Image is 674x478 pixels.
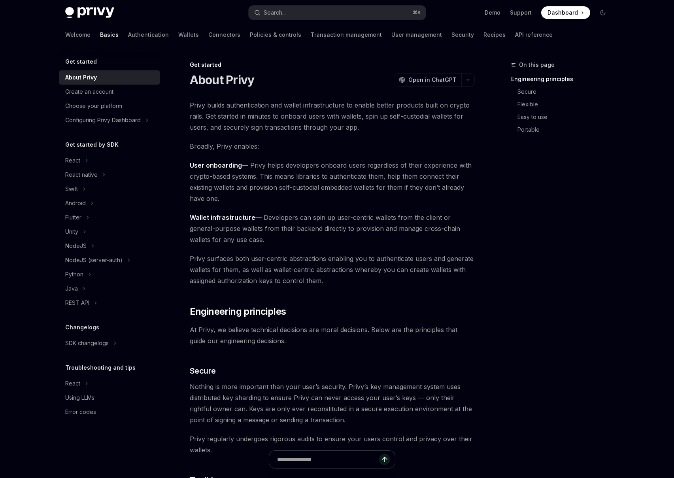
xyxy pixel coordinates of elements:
[190,381,475,425] span: Nothing is more important than your user’s security. Privy’s key management system uses distribut...
[548,9,578,17] span: Dashboard
[59,70,160,85] a: About Privy
[451,25,474,44] a: Security
[190,161,242,169] strong: User onboarding
[190,253,475,286] span: Privy surfaces both user-centric abstractions enabling you to authenticate users and generate wal...
[190,61,475,69] div: Get started
[65,338,109,348] div: SDK changelogs
[541,6,590,19] a: Dashboard
[408,76,457,84] span: Open in ChatGPT
[59,99,160,113] a: Choose your platform
[190,324,475,346] span: At Privy, we believe technical decisions are moral decisions. Below are the principles that guide...
[190,365,216,376] span: Secure
[65,25,91,44] a: Welcome
[65,323,99,332] h5: Changelogs
[65,227,78,236] div: Unity
[65,170,98,179] div: React native
[65,57,97,66] h5: Get started
[264,8,286,17] div: Search...
[128,25,169,44] a: Authentication
[65,298,89,308] div: REST API
[517,85,615,98] a: Secure
[190,212,475,245] span: — Developers can spin up user-centric wallets from the client or general-purpose wallets from the...
[517,98,615,111] a: Flexible
[394,73,461,87] button: Open in ChatGPT
[311,25,382,44] a: Transaction management
[190,305,286,318] span: Engineering principles
[190,141,475,152] span: Broadly, Privy enables:
[65,363,136,372] h5: Troubleshooting and tips
[190,213,255,221] strong: Wallet infrastructure
[379,454,390,465] button: Send message
[178,25,199,44] a: Wallets
[517,123,615,136] a: Portable
[510,9,532,17] a: Support
[65,140,119,149] h5: Get started by SDK
[65,270,83,279] div: Python
[59,85,160,99] a: Create an account
[65,213,81,222] div: Flutter
[519,60,555,70] span: On this page
[483,25,506,44] a: Recipes
[511,73,615,85] a: Engineering principles
[65,198,86,208] div: Android
[485,9,500,17] a: Demo
[250,25,301,44] a: Policies & controls
[65,407,96,417] div: Error codes
[65,101,122,111] div: Choose your platform
[100,25,119,44] a: Basics
[65,73,97,82] div: About Privy
[65,7,114,18] img: dark logo
[597,6,609,19] button: Toggle dark mode
[65,379,80,388] div: React
[65,115,141,125] div: Configuring Privy Dashboard
[391,25,442,44] a: User management
[208,25,240,44] a: Connectors
[249,6,426,20] button: Search...⌘K
[65,184,78,194] div: Swift
[65,241,87,251] div: NodeJS
[65,87,113,96] div: Create an account
[190,73,255,87] h1: About Privy
[59,405,160,419] a: Error codes
[59,391,160,405] a: Using LLMs
[190,160,475,204] span: — Privy helps developers onboard users regardless of their experience with crypto-based systems. ...
[190,433,475,455] span: Privy regularly undergoes rigorous audits to ensure your users control and privacy over their wal...
[65,393,94,402] div: Using LLMs
[413,9,421,16] span: ⌘ K
[65,255,123,265] div: NodeJS (server-auth)
[515,25,553,44] a: API reference
[190,100,475,133] span: Privy builds authentication and wallet infrastructure to enable better products built on crypto r...
[65,156,80,165] div: React
[517,111,615,123] a: Easy to use
[65,284,78,293] div: Java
